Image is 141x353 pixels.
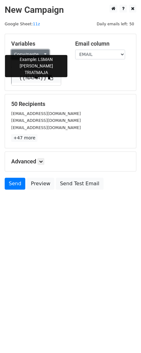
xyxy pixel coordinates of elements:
[12,73,61,83] a: {{NAMA}}
[11,134,37,142] a: +47 more
[5,178,25,190] a: Send
[11,158,130,165] h5: Advanced
[11,50,49,59] a: Copy/paste...
[5,5,136,15] h2: New Campaign
[110,323,141,353] iframe: Chat Widget
[27,178,54,190] a: Preview
[95,21,136,27] span: Daily emails left: 50
[11,118,81,123] small: [EMAIL_ADDRESS][DOMAIN_NAME]
[11,101,130,107] h5: 50 Recipients
[11,111,81,116] small: [EMAIL_ADDRESS][DOMAIN_NAME]
[95,22,136,26] a: Daily emails left: 50
[5,22,40,26] small: Google Sheet:
[11,40,66,47] h5: Variables
[33,22,40,26] a: 11z
[11,125,81,130] small: [EMAIL_ADDRESS][DOMAIN_NAME]
[56,178,103,190] a: Send Test Email
[75,40,130,47] h5: Email column
[5,55,67,77] div: Example: LSMAN [PERSON_NAME] TRIATMAJA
